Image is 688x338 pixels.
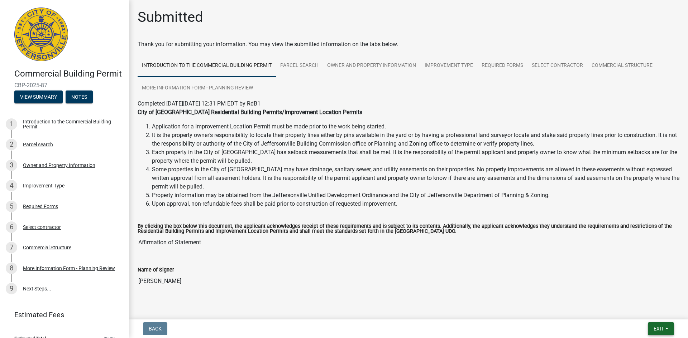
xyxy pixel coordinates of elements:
[6,201,17,212] div: 5
[138,54,276,77] a: Introduction to the Commercial Building Permit
[138,100,261,107] span: Completed [DATE][DATE] 12:31 PM EDT by RdB1
[138,224,679,234] label: By clicking the box below this document, the applicant acknowledges receipt of these requirements...
[23,119,118,129] div: Introduction to the Commercial Building Permit
[23,183,64,188] div: Improvement Type
[6,139,17,150] div: 2
[276,54,323,77] a: Parcel search
[14,90,63,103] button: View Summary
[23,204,58,209] div: Required Forms
[6,263,17,274] div: 8
[152,191,679,200] li: Property information may be obtained from the Jeffersonville Unified Development Ordinance and th...
[477,54,527,77] a: Required Forms
[152,148,679,165] li: Each property in the City of [GEOGRAPHIC_DATA] has setback measurements that shall be met. It is ...
[587,54,657,77] a: Commercial Structure
[323,54,420,77] a: Owner and Property Information
[14,82,115,89] span: CBP-2025-87
[23,266,115,271] div: More Information Form - Planning Review
[6,283,17,294] div: 9
[149,326,162,332] span: Back
[648,322,674,335] button: Exit
[14,94,63,100] wm-modal-confirm: Summary
[66,90,93,103] button: Notes
[138,40,679,49] div: Thank you for submitting your information. You may view the submitted information on the tabs below.
[6,160,17,171] div: 3
[14,8,68,61] img: City of Jeffersonville, Indiana
[23,142,53,147] div: Parcel search
[654,326,664,332] span: Exit
[66,94,93,100] wm-modal-confirm: Notes
[152,122,679,131] li: Application for a Improvement Location Permit must be made prior to the work being started.
[138,109,362,116] strong: City of [GEOGRAPHIC_DATA] Residential Building Permits/Improvement Location Permits
[23,245,71,250] div: Commercial Structure
[527,54,587,77] a: Select contractor
[23,163,95,168] div: Owner and Property Information
[138,9,203,26] h1: Submitted
[6,242,17,253] div: 7
[138,268,174,273] label: Name of Signer
[143,322,167,335] button: Back
[6,308,118,322] a: Estimated Fees
[14,69,123,79] h4: Commercial Building Permit
[6,118,17,130] div: 1
[420,54,477,77] a: Improvement Type
[152,165,679,191] li: Some properties in the City of [GEOGRAPHIC_DATA] may have drainage, sanitary sewer, and utility e...
[152,200,679,208] li: Upon approval, non-refundable fees shall be paid prior to construction of requested improvement.
[138,77,257,100] a: More Information Form - Planning Review
[6,180,17,191] div: 4
[23,225,61,230] div: Select contractor
[6,221,17,233] div: 6
[152,131,679,148] li: It is the property owner’s responsibility to locate their property lines either by pins available...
